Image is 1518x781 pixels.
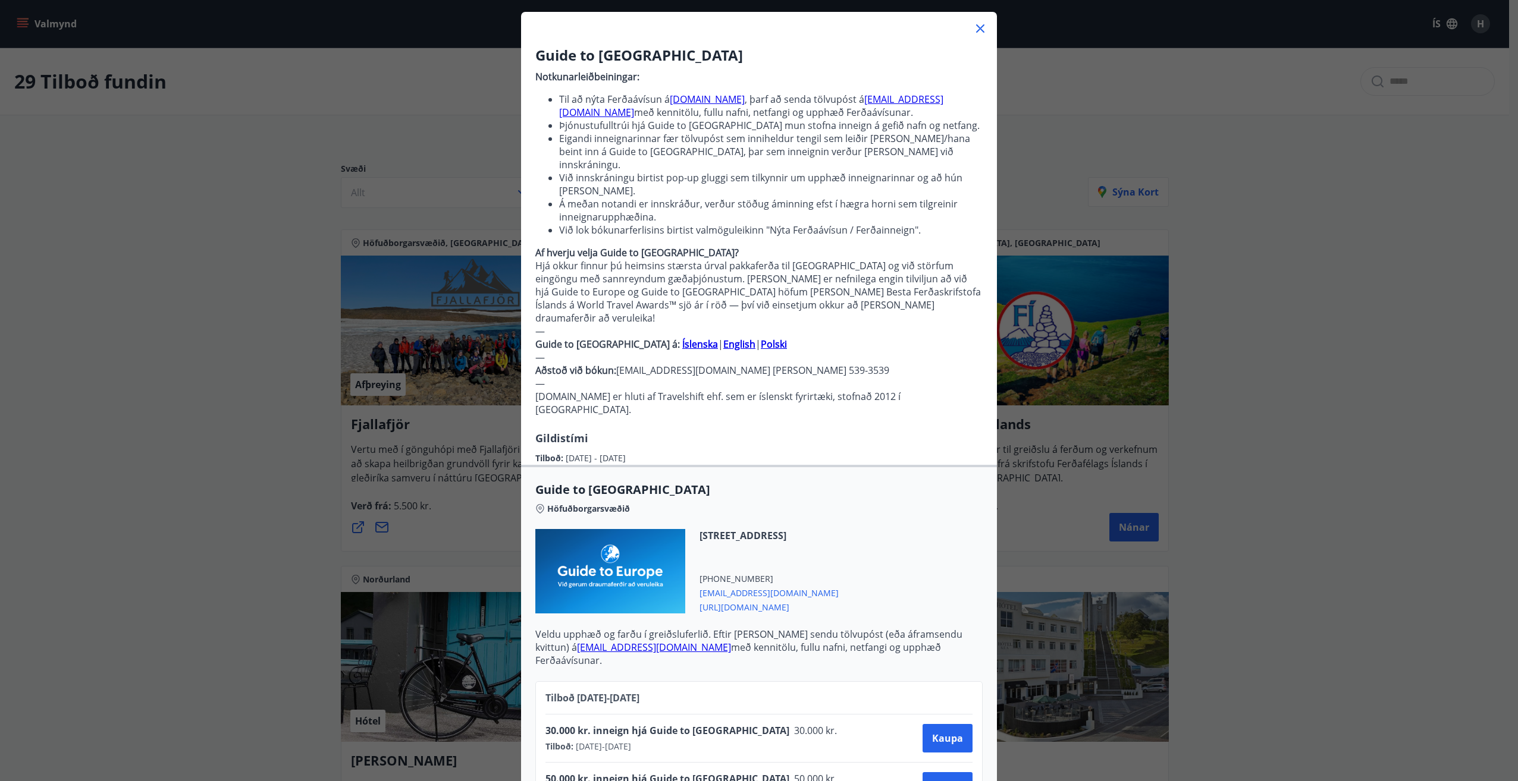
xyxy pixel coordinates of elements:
p: [EMAIL_ADDRESS][DOMAIN_NAME] [PERSON_NAME] 539-3539 [535,364,983,377]
p: | | [535,338,983,351]
a: English [723,338,755,351]
li: Þjónustufulltrúi hjá Guide to [GEOGRAPHIC_DATA] mun stofna inneign á gefið nafn og netfang. [559,119,983,132]
p: [DOMAIN_NAME] er hluti af Travelshift ehf. sem er íslenskt fyrirtæki, stofnað 2012 í [GEOGRAPHIC_... [535,390,983,416]
strong: Af hverju velja Guide to [GEOGRAPHIC_DATA]? [535,246,739,259]
span: Tilboð [DATE] - [DATE] [545,691,639,704]
span: [URL][DOMAIN_NAME] [700,599,839,613]
p: Veldu upphæð og farðu í greiðsluferlið. Eftir [PERSON_NAME] sendu tölvupóst (eða áframsendu kvitt... [535,628,983,667]
span: [STREET_ADDRESS] [700,529,839,542]
span: Gildistími [535,431,588,445]
a: [EMAIL_ADDRESS][DOMAIN_NAME] [577,641,731,654]
p: — [535,325,983,338]
li: Eigandi inneignarinnar fær tölvupóst sem inniheldur tengil sem leiðir [PERSON_NAME]/hana beint in... [559,132,983,171]
a: [DOMAIN_NAME] [670,93,745,106]
span: [DATE] - [DATE] [566,452,626,464]
span: [EMAIL_ADDRESS][DOMAIN_NAME] [700,585,839,599]
a: Íslenska [682,338,718,351]
p: — [535,351,983,364]
span: [PHONE_NUMBER] [700,573,839,585]
li: Til að nýta Ferðaávísun á , þarf að senda tölvupóst á með kennitölu, fullu nafni, netfangi og upp... [559,93,983,119]
p: Hjá okkur finnur þú heimsins stærsta úrval pakkaferða til [GEOGRAPHIC_DATA] og við störfum eingön... [535,259,983,325]
p: — [535,377,983,390]
li: Við lok bókunarferlisins birtist valmöguleikinn "Nýta Ferðaávísun / Ferðainneign". [559,223,983,237]
li: Á meðan notandi er innskráður, verður stöðug áminning efst í hægra horni sem tilgreinir inneignar... [559,197,983,223]
h3: Guide to [GEOGRAPHIC_DATA] [535,45,983,65]
span: Guide to [GEOGRAPHIC_DATA] [535,481,983,498]
a: Polski [761,338,787,351]
strong: Notkunarleiðbeiningar: [535,70,639,83]
li: Við innskráningu birtist pop-up gluggi sem tilkynnir um upphæð inneignarinnar og að hún [PERSON_N... [559,171,983,197]
strong: Aðstoð við bókun: [535,364,616,377]
span: Höfuðborgarsvæðið [547,503,630,515]
a: [EMAIL_ADDRESS][DOMAIN_NAME] [559,93,943,119]
strong: Guide to [GEOGRAPHIC_DATA] á: [535,338,680,351]
span: Tilboð : [535,452,566,464]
